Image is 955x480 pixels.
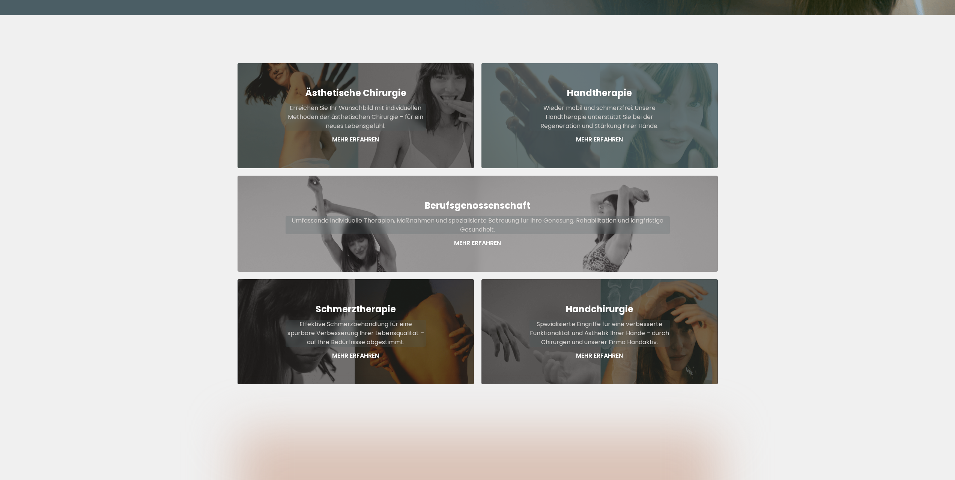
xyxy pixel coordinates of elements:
a: HandtherapieWieder mobil und schmerzfrei: Unsere Handtherapie unterstützt Sie bei der Regeneratio... [481,63,718,168]
a: Ästhetische ChirurgieErreichen Sie Ihr Wunschbild mit individuellen Methoden der ästhetischen Chi... [238,63,474,168]
p: Spezialisierte Eingriffe für eine verbesserte Funktionalität und Ästhetik Ihrer Hände – durch Chi... [529,320,670,347]
strong: Ästhetische Chirurgie [305,87,406,99]
strong: Berufsgenossenschaft [425,199,530,212]
p: Mehr Erfahren [529,351,670,360]
p: Erreichen Sie Ihr Wunschbild mit individuellen Methoden der ästhetischen Chirurgie – für ein neue... [286,104,426,131]
a: HandchirurgieSpezialisierte Eingriffe für eine verbesserte Funktionalität und Ästhetik Ihrer Händ... [481,279,718,384]
p: Wieder mobil und schmerzfrei: Unsere Handtherapie unterstützt Sie bei der Regeneration und Stärku... [529,104,670,131]
p: Effektive Schmerzbehandlung für eine spürbare Verbesserung Ihrer Lebensqualität – auf Ihre Bedürf... [286,320,426,347]
strong: Handchirurgie [566,303,633,315]
p: Mehr Erfahren [529,135,670,144]
p: Mehr Erfahren [286,135,426,144]
p: Mehr Erfahren [286,351,426,360]
a: SchmerztherapieEffektive Schmerzbehandlung für eine spürbare Verbesserung Ihrer Lebensqualität – ... [238,279,474,384]
a: BerufsgenossenschaftUmfassende individuelle Therapien, Maßnahmen und spezialisierte Betreuung für... [238,176,718,272]
p: Umfassende individuelle Therapien, Maßnahmen und spezialisierte Betreuung für Ihre Genesung, Reha... [286,216,670,234]
strong: Schmerztherapie [316,303,396,315]
p: Mehr Erfahren [286,239,670,248]
strong: Handtherapie [567,87,632,99]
